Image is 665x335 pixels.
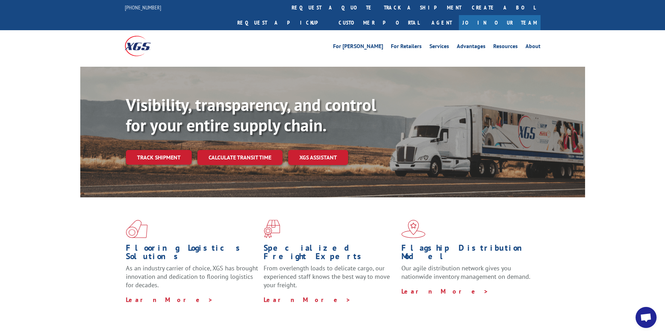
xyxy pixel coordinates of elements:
[401,244,534,264] h1: Flagship Distribution Model
[401,220,426,238] img: xgs-icon-flagship-distribution-model-red
[636,307,657,328] div: Open chat
[401,264,530,281] span: Our agile distribution network gives you nationwide inventory management on demand.
[126,296,213,304] a: Learn More >
[126,244,258,264] h1: Flooring Logistics Solutions
[126,264,258,289] span: As an industry carrier of choice, XGS has brought innovation and dedication to flooring logistics...
[197,150,283,165] a: Calculate transit time
[525,44,541,51] a: About
[391,44,422,51] a: For Retailers
[126,94,376,136] b: Visibility, transparency, and control for your entire supply chain.
[493,44,518,51] a: Resources
[125,4,161,11] a: [PHONE_NUMBER]
[401,287,489,295] a: Learn More >
[288,150,348,165] a: XGS ASSISTANT
[264,296,351,304] a: Learn More >
[264,244,396,264] h1: Specialized Freight Experts
[264,220,280,238] img: xgs-icon-focused-on-flooring-red
[232,15,333,30] a: Request a pickup
[429,44,449,51] a: Services
[459,15,541,30] a: Join Our Team
[457,44,486,51] a: Advantages
[333,15,425,30] a: Customer Portal
[425,15,459,30] a: Agent
[126,150,192,165] a: Track shipment
[126,220,148,238] img: xgs-icon-total-supply-chain-intelligence-red
[333,44,383,51] a: For [PERSON_NAME]
[264,264,396,295] p: From overlength loads to delicate cargo, our experienced staff knows the best way to move your fr...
